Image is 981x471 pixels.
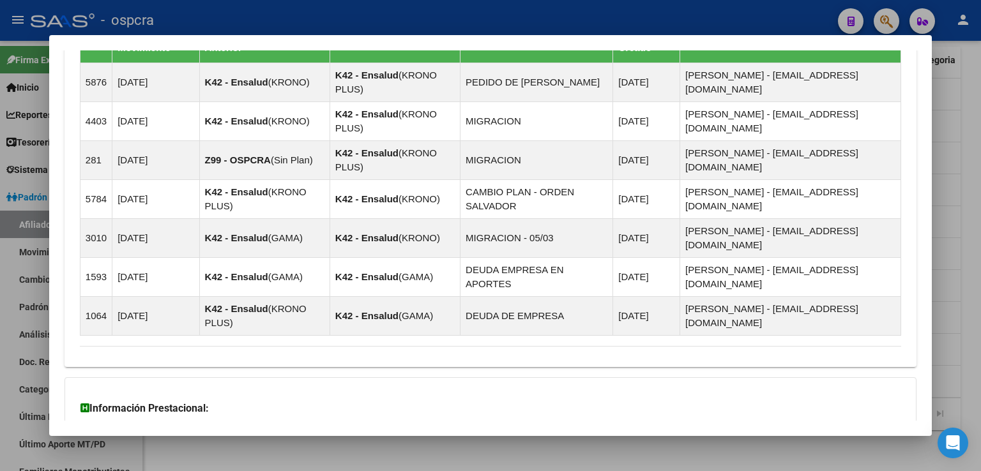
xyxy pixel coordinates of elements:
td: DEUDA DE EMPRESA [460,297,613,336]
td: ( ) [199,297,330,336]
td: CAMBIO PLAN - ORDEN SALVADOR [460,180,613,219]
strong: K42 - Ensalud [335,147,399,158]
span: KRONO [271,116,307,126]
span: KRONO [402,232,437,243]
td: ( ) [330,102,460,141]
div: Open Intercom Messenger [938,428,968,458]
td: [PERSON_NAME] - [EMAIL_ADDRESS][DOMAIN_NAME] [680,297,901,336]
span: GAMA [271,232,300,243]
span: KRONO [271,77,307,87]
td: 5876 [80,63,112,102]
strong: Z99 - OSPCRA [205,154,271,165]
strong: K42 - Ensalud [335,310,399,321]
td: 281 [80,141,112,180]
td: 4403 [80,102,112,141]
td: ( ) [199,219,330,258]
strong: K42 - Ensalud [335,232,399,243]
td: [DATE] [112,102,199,141]
strong: K42 - Ensalud [335,70,399,80]
strong: K42 - Ensalud [205,271,268,282]
td: [DATE] [613,63,680,102]
strong: K42 - Ensalud [205,303,268,314]
td: [PERSON_NAME] - [EMAIL_ADDRESS][DOMAIN_NAME] [680,63,901,102]
td: MIGRACION [460,141,613,180]
td: ( ) [330,297,460,336]
span: GAMA [402,310,430,321]
td: ( ) [199,141,330,180]
td: [DATE] [613,141,680,180]
td: ( ) [330,63,460,102]
strong: K42 - Ensalud [205,77,268,87]
td: [DATE] [613,219,680,258]
td: MIGRACION [460,102,613,141]
td: 3010 [80,219,112,258]
td: ( ) [199,63,330,102]
td: ( ) [330,180,460,219]
td: [DATE] [112,297,199,336]
td: MIGRACION - 05/03 [460,219,613,258]
td: [PERSON_NAME] - [EMAIL_ADDRESS][DOMAIN_NAME] [680,219,901,258]
span: Sin Plan [274,154,310,165]
h3: Información Prestacional: [80,401,901,416]
td: ( ) [199,180,330,219]
td: [DATE] [613,258,680,297]
td: [PERSON_NAME] - [EMAIL_ADDRESS][DOMAIN_NAME] [680,141,901,180]
strong: K42 - Ensalud [335,271,399,282]
td: [DATE] [613,180,680,219]
td: [DATE] [112,258,199,297]
td: DEUDA EMPRESA EN APORTES [460,258,613,297]
strong: K42 - Ensalud [335,108,399,119]
td: 1064 [80,297,112,336]
td: [PERSON_NAME] - [EMAIL_ADDRESS][DOMAIN_NAME] [680,102,901,141]
strong: K42 - Ensalud [335,193,399,204]
td: ( ) [330,219,460,258]
td: 5784 [80,180,112,219]
td: [DATE] [112,141,199,180]
td: [DATE] [613,297,680,336]
td: ( ) [330,141,460,180]
strong: K42 - Ensalud [205,186,268,197]
td: [DATE] [112,219,199,258]
td: ( ) [330,258,460,297]
strong: K42 - Ensalud [205,232,268,243]
td: [PERSON_NAME] - [EMAIL_ADDRESS][DOMAIN_NAME] [680,180,901,219]
td: PEDIDO DE [PERSON_NAME] [460,63,613,102]
span: GAMA [402,271,430,282]
span: GAMA [271,271,300,282]
td: ( ) [199,258,330,297]
td: ( ) [199,102,330,141]
td: [DATE] [613,102,680,141]
td: [DATE] [112,180,199,219]
strong: K42 - Ensalud [205,116,268,126]
span: KRONO [402,193,437,204]
td: 1593 [80,258,112,297]
td: [DATE] [112,63,199,102]
td: [PERSON_NAME] - [EMAIL_ADDRESS][DOMAIN_NAME] [680,258,901,297]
